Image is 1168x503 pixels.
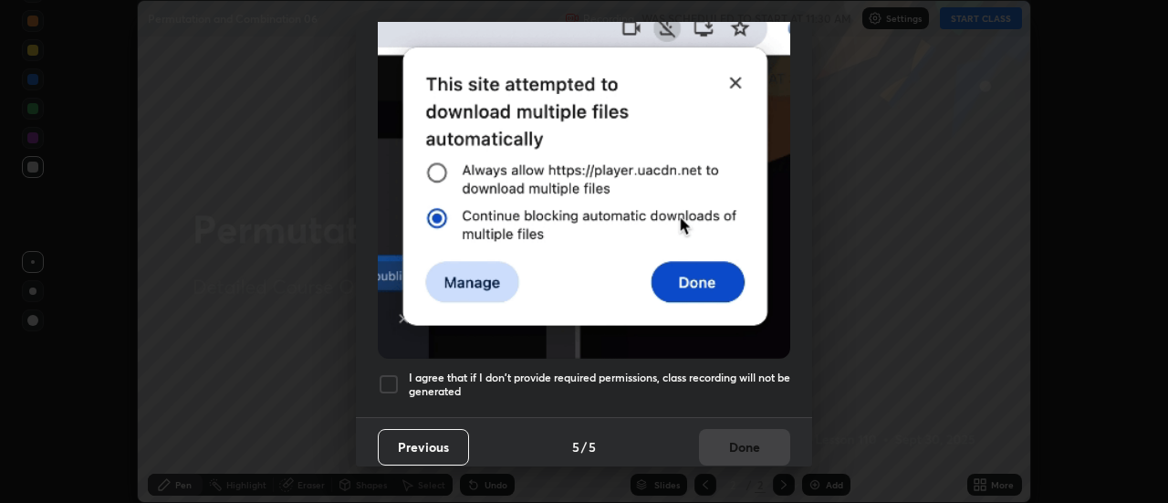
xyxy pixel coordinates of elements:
[572,437,579,456] h4: 5
[378,429,469,466] button: Previous
[409,371,790,399] h5: I agree that if I don't provide required permissions, class recording will not be generated
[581,437,587,456] h4: /
[589,437,596,456] h4: 5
